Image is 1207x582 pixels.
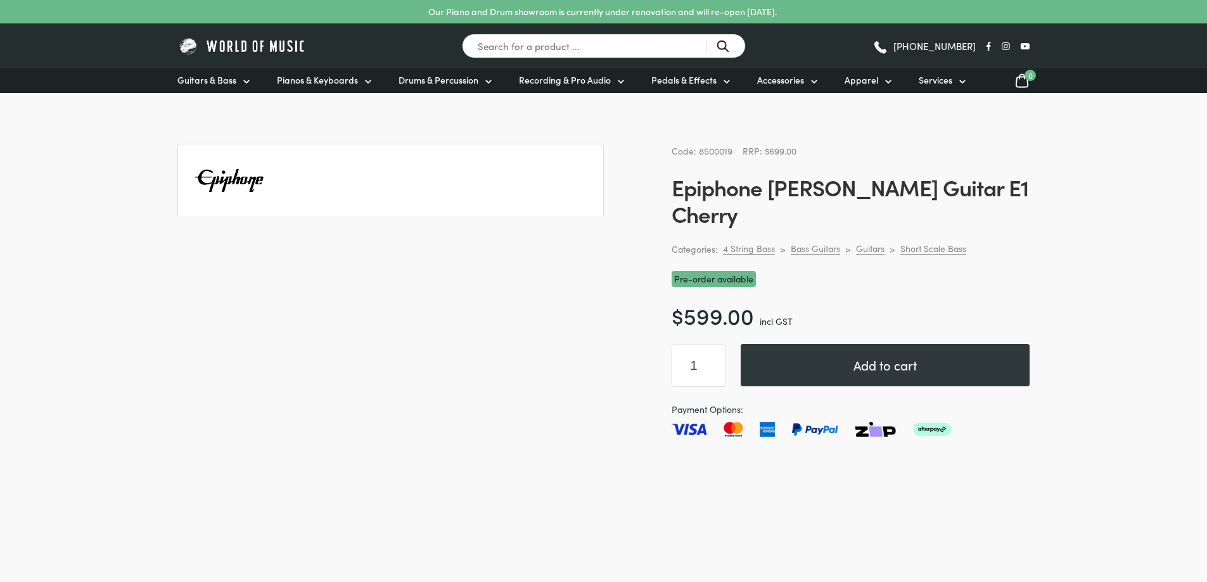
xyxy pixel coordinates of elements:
[741,344,1030,386] button: Add to cart
[780,243,786,255] div: >
[900,243,966,255] a: Short Scale Bass
[743,144,796,157] span: RRP: $699.00
[845,243,851,255] div: >
[672,422,951,437] img: Pay with Master card, Visa, American Express and Paypal
[723,243,775,255] a: 4 String Bass
[672,242,718,256] span: Categories:
[845,73,878,87] span: Apparel
[399,73,478,87] span: Drums & Percussion
[893,41,976,51] span: [PHONE_NUMBER]
[1023,443,1207,582] iframe: Chat with our support team
[193,144,265,217] img: Epiphone
[791,243,840,255] a: Bass Guitars
[519,73,611,87] span: Recording & Pro Audio
[890,243,895,255] div: >
[1025,70,1036,81] span: 0
[672,300,754,331] bdi: 599.00
[760,315,793,327] span: incl GST
[177,73,236,87] span: Guitars & Bass
[651,73,717,87] span: Pedals & Effects
[672,300,684,331] span: $
[672,174,1030,227] h1: Epiphone [PERSON_NAME] Guitar E1 Cherry
[672,144,732,157] span: Code: 8500019
[672,344,725,387] input: Product quantity
[462,34,746,58] input: Search for a product ...
[757,73,804,87] span: Accessories
[672,402,1030,417] span: Payment Options:
[177,36,307,56] img: World of Music
[872,37,976,56] a: [PHONE_NUMBER]
[919,73,952,87] span: Services
[277,73,358,87] span: Pianos & Keyboards
[428,5,777,18] p: Our Piano and Drum showroom is currently under renovation and will re-open [DATE].
[672,271,756,287] span: Pre-order available
[856,243,884,255] a: Guitars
